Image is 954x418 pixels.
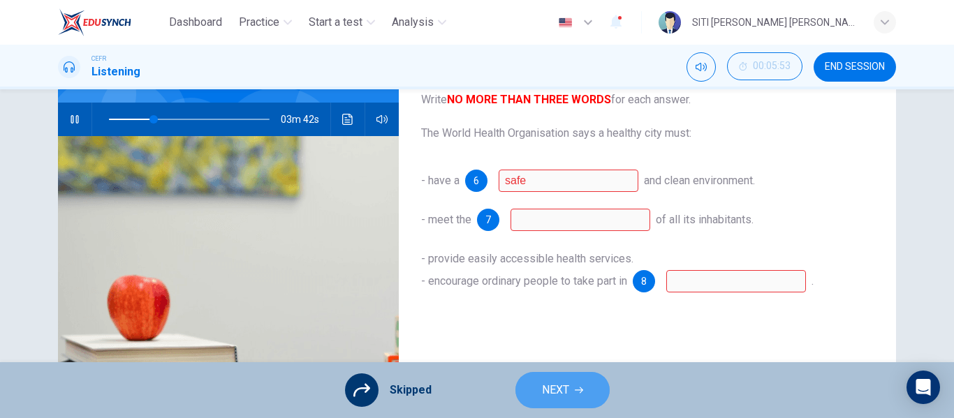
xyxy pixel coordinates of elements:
button: Dashboard [163,10,228,35]
span: . [812,274,814,288]
h1: Listening [91,64,140,80]
div: Open Intercom Messenger [907,371,940,404]
span: END SESSION [825,61,885,73]
span: - have a [421,174,460,187]
span: 8 [641,276,647,286]
div: Hide [727,52,802,82]
button: NEXT [515,372,610,408]
button: Click to see the audio transcription [337,103,359,136]
span: of all its inhabitants. [656,213,754,226]
button: Practice [233,10,298,35]
button: Analysis [386,10,452,35]
button: END SESSION [814,52,896,82]
div: Mute [687,52,716,82]
div: SITI [PERSON_NAME] [PERSON_NAME] [692,14,857,31]
span: - provide easily accessible health services. - encourage ordinary people to take part in [421,252,633,288]
span: CEFR [91,54,106,64]
span: Complete the notes below. Write for each answer. The World Health Organisation says a healthy cit... [421,58,874,142]
span: Practice [239,14,279,31]
b: NO MORE THAN THREE WORDS [447,93,611,106]
span: Start a test [309,14,362,31]
span: and clean environment. [644,174,755,187]
span: 03m 42s [281,103,330,136]
img: en [557,17,574,28]
button: 00:05:53 [727,52,802,80]
span: 00:05:53 [753,61,791,72]
span: 7 [485,215,491,225]
button: Start a test [303,10,381,35]
a: EduSynch logo [58,8,163,36]
span: Analysis [392,14,434,31]
img: Profile picture [659,11,681,33]
span: Skipped [390,382,432,398]
img: EduSynch logo [58,8,131,36]
span: - meet the [421,213,471,226]
span: NEXT [542,380,569,400]
span: 6 [474,176,479,186]
span: Dashboard [169,14,222,31]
